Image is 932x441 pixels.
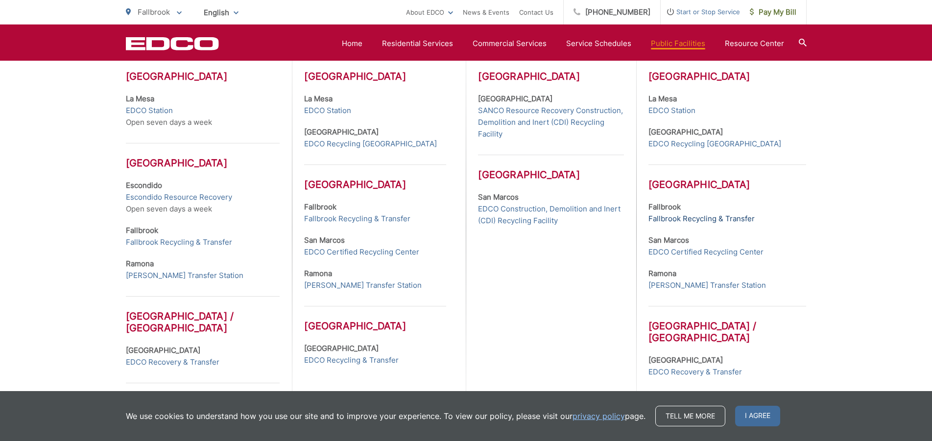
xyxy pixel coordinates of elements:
[126,236,232,248] a: Fallbrook Recycling & Transfer
[126,226,158,235] strong: Fallbrook
[304,202,336,211] strong: Fallbrook
[473,38,547,49] a: Commercial Services
[304,105,351,116] a: EDCO Station
[138,7,170,17] span: Fallbrook
[126,143,280,169] h3: [GEOGRAPHIC_DATA]
[648,127,723,137] strong: [GEOGRAPHIC_DATA]
[304,235,345,245] strong: San Marcos
[648,213,755,225] a: Fallbrook Recycling & Transfer
[304,70,446,82] h3: [GEOGRAPHIC_DATA]
[304,213,410,225] a: Fallbrook Recycling & Transfer
[648,235,689,245] strong: San Marcos
[126,270,243,281] a: [PERSON_NAME] Transfer Station
[406,6,453,18] a: About EDCO
[478,203,623,227] a: EDCO Construction, Demolition and Inert (CDI) Recycling Facility
[126,37,219,50] a: EDCD logo. Return to the homepage.
[750,6,796,18] span: Pay My Bill
[304,94,333,103] strong: La Mesa
[126,296,280,334] h3: [GEOGRAPHIC_DATA] / [GEOGRAPHIC_DATA]
[382,38,453,49] a: Residential Services
[478,70,623,82] h3: [GEOGRAPHIC_DATA]
[648,306,806,344] h3: [GEOGRAPHIC_DATA] / [GEOGRAPHIC_DATA]
[478,94,552,103] strong: [GEOGRAPHIC_DATA]
[725,38,784,49] a: Resource Center
[126,94,154,103] strong: La Mesa
[648,94,677,103] strong: La Mesa
[126,346,200,355] strong: [GEOGRAPHIC_DATA]
[342,38,362,49] a: Home
[126,93,280,128] p: Open seven days a week
[648,366,742,378] a: EDCO Recovery & Transfer
[648,279,766,291] a: [PERSON_NAME] Transfer Station
[304,127,379,137] strong: [GEOGRAPHIC_DATA]
[304,354,399,366] a: EDCO Recycling & Transfer
[648,164,806,190] h3: [GEOGRAPHIC_DATA]
[648,355,723,365] strong: [GEOGRAPHIC_DATA]
[126,180,280,215] p: Open seven days a week
[126,259,154,268] strong: Ramona
[478,192,519,202] strong: San Marcos
[126,383,280,409] h3: [GEOGRAPHIC_DATA]
[463,6,509,18] a: News & Events
[478,105,623,140] a: SANCO Resource Recovery Construction, Demolition and Inert (CDI) Recycling Facility
[304,138,437,150] a: EDCO Recycling [GEOGRAPHIC_DATA]
[648,70,806,82] h3: [GEOGRAPHIC_DATA]
[126,181,162,190] strong: Escondido
[126,191,232,203] a: Escondido Resource Recovery
[573,410,625,422] a: privacy policy
[304,344,379,353] strong: [GEOGRAPHIC_DATA]
[304,279,422,291] a: [PERSON_NAME] Transfer Station
[126,410,645,422] p: We use cookies to understand how you use our site and to improve your experience. To view our pol...
[478,155,623,181] h3: [GEOGRAPHIC_DATA]
[648,246,764,258] a: EDCO Certified Recycling Center
[655,406,725,426] a: Tell me more
[735,406,780,426] span: I agree
[304,164,446,190] h3: [GEOGRAPHIC_DATA]
[126,70,280,82] h3: [GEOGRAPHIC_DATA]
[648,105,695,116] a: EDCO Station
[126,105,173,116] a: EDCO Station
[648,269,676,278] strong: Ramona
[519,6,553,18] a: Contact Us
[304,246,419,258] a: EDCO Certified Recycling Center
[651,38,705,49] a: Public Facilities
[648,202,681,211] strong: Fallbrook
[304,269,332,278] strong: Ramona
[566,38,631,49] a: Service Schedules
[196,4,246,21] span: English
[648,138,781,150] a: EDCO Recycling [GEOGRAPHIC_DATA]
[304,306,446,332] h3: [GEOGRAPHIC_DATA]
[126,356,219,368] a: EDCO Recovery & Transfer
